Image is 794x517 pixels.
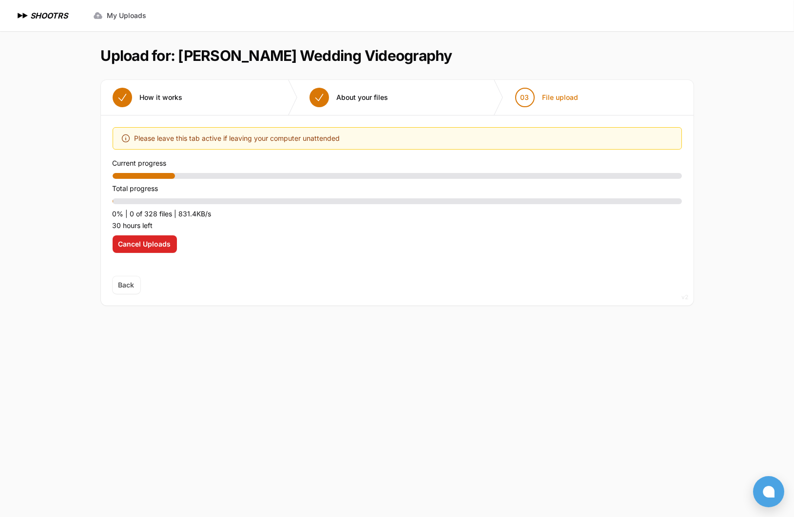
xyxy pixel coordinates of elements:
[753,476,784,507] button: Open chat window
[113,235,177,253] button: Cancel Uploads
[521,93,529,102] span: 03
[682,291,689,303] div: v2
[113,183,682,194] p: Total progress
[298,80,400,115] button: About your files
[101,47,452,64] h1: Upload for: [PERSON_NAME] Wedding Videography
[504,80,590,115] button: 03 File upload
[101,80,194,115] button: How it works
[140,93,183,102] span: How it works
[107,11,146,20] span: My Uploads
[87,7,152,24] a: My Uploads
[30,10,68,21] h1: SHOOTRS
[113,220,682,231] p: 30 hours left
[16,10,30,21] img: SHOOTRS
[113,157,682,169] p: Current progress
[337,93,388,102] span: About your files
[16,10,68,21] a: SHOOTRS SHOOTRS
[135,133,340,144] span: Please leave this tab active if leaving your computer unattended
[542,93,579,102] span: File upload
[113,208,682,220] p: 0% | 0 of 328 files | 831.4KB/s
[118,239,171,249] span: Cancel Uploads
